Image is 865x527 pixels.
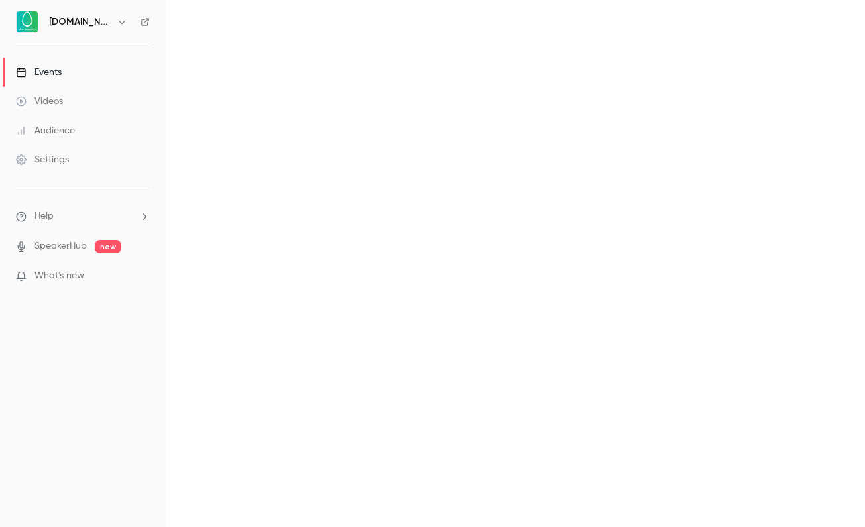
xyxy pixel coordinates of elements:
h6: [DOMAIN_NAME] [49,15,111,29]
div: Videos [16,95,63,108]
div: Settings [16,153,69,166]
div: Audience [16,124,75,137]
img: Avokaado.io [17,11,38,32]
span: Help [34,209,54,223]
a: SpeakerHub [34,239,87,253]
li: help-dropdown-opener [16,209,150,223]
span: new [95,240,121,253]
span: What's new [34,269,84,283]
div: Events [16,66,62,79]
